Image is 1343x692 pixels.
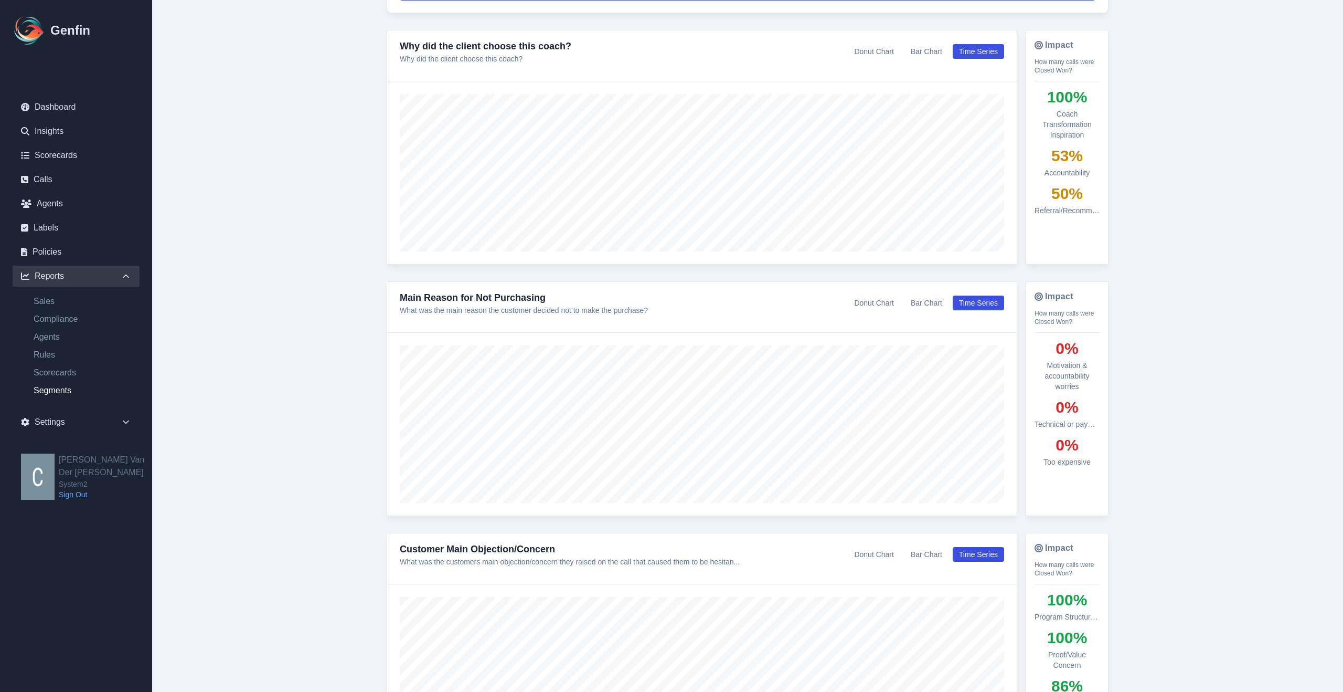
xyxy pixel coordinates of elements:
[1035,167,1100,178] div: Accountability
[13,266,140,287] div: Reports
[59,489,152,500] a: Sign Out
[13,193,140,214] a: Agents
[1035,457,1100,467] div: Too expensive
[13,145,140,166] a: Scorecards
[1035,146,1100,165] div: 53 %
[848,296,900,310] button: Donut Chart
[1035,649,1100,670] div: Proof/Value Concern
[904,547,948,562] button: Bar Chart
[1035,309,1100,326] p: How many calls were Closed Won?
[953,296,1004,310] button: Time Series
[904,296,948,310] button: Bar Chart
[13,97,140,118] a: Dashboard
[21,454,55,500] img: Cameron Van Der Valk
[1035,109,1100,140] div: Coach Transformation Inspiration
[1035,290,1100,303] h4: Impact
[25,384,140,397] a: Segments
[59,454,152,479] h2: [PERSON_NAME] Van Der [PERSON_NAME]
[1035,184,1100,203] div: 50 %
[13,14,46,47] img: Logo
[59,479,152,489] span: System2
[1035,205,1100,216] div: Referral/Recommendation
[1035,360,1100,392] div: Motivation & accountability worries
[13,169,140,190] a: Calls
[1035,436,1100,455] div: 0 %
[1035,561,1100,578] p: How many calls were Closed Won?
[400,54,571,64] p: Why did the client choose this coach?
[25,366,140,379] a: Scorecards
[400,544,555,554] a: Customer Main Objection/Concern
[1035,591,1100,610] div: 100 %
[1035,88,1100,107] div: 100 %
[1035,339,1100,358] div: 0 %
[953,547,1004,562] button: Time Series
[13,242,140,263] a: Policies
[1035,628,1100,647] div: 100 %
[25,349,140,361] a: Rules
[1035,612,1100,622] div: Program Structure/Format Not a Fit
[25,331,140,343] a: Agents
[848,547,900,562] button: Donut Chart
[1035,58,1100,75] p: How many calls were Closed Won?
[953,44,1004,59] button: Time Series
[400,41,571,51] a: Why did the client choose this coach?
[1035,419,1100,429] div: Technical or payment-processing issues
[25,295,140,308] a: Sales
[904,44,948,59] button: Bar Chart
[400,305,648,316] p: What was the main reason the customer decided not to make the purchase?
[50,22,90,39] h1: Genfin
[13,121,140,142] a: Insights
[13,217,140,238] a: Labels
[25,313,140,326] a: Compliance
[1035,542,1100,554] h4: Impact
[1035,39,1100,51] h4: Impact
[1035,398,1100,417] div: 0 %
[848,44,900,59] button: Donut Chart
[400,557,740,567] p: What was the customers main objection/concern they raised on the call that caused them to be hesi...
[400,292,546,303] a: Main Reason for Not Purchasing
[13,412,140,433] div: Settings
